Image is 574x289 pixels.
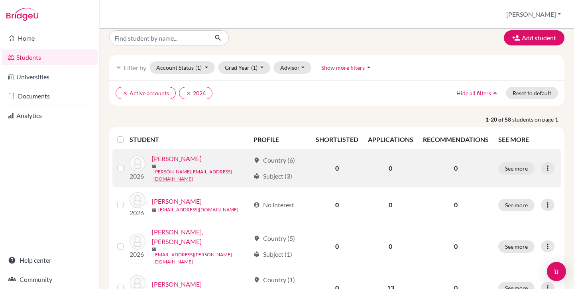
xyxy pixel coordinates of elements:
p: 0 [423,200,489,210]
i: arrow_drop_up [491,89,499,97]
i: arrow_drop_up [365,63,373,71]
div: Open Intercom Messenger [547,262,566,281]
div: Subject (1) [254,250,292,259]
span: (1) [195,64,202,71]
img: Acharya, Yashas [130,155,145,171]
td: 0 [363,222,418,270]
a: Documents [2,88,98,104]
strong: 1-20 of 58 [486,115,512,124]
a: Home [2,30,98,46]
button: clearActive accounts [116,87,176,99]
a: Students [2,49,98,65]
div: No interest [254,200,294,210]
a: [PERSON_NAME], [PERSON_NAME] [152,227,250,246]
button: Reset to default [506,87,558,99]
td: 0 [311,222,363,270]
button: Grad Year(1) [218,61,271,74]
span: mail [152,247,157,252]
i: filter_list [116,64,122,71]
button: [PERSON_NAME] [503,7,564,22]
p: 2026 [130,208,145,218]
input: Find student by name... [109,30,208,45]
a: [PERSON_NAME] [152,154,202,163]
span: Hide all filters [456,90,491,96]
div: Subject (3) [254,171,292,181]
td: 0 [311,149,363,187]
img: Agrawal, Anvi [130,192,145,208]
p: 0 [423,242,489,251]
p: 2026 [130,171,145,181]
i: clear [122,90,128,96]
div: Country (1) [254,275,295,285]
th: SHORTLISTED [311,130,363,149]
th: RECOMMENDATIONS [418,130,493,149]
img: Alberto, Filita Michaque [130,234,145,250]
a: [EMAIL_ADDRESS][PERSON_NAME][DOMAIN_NAME] [153,251,250,265]
a: [EMAIL_ADDRESS][DOMAIN_NAME] [158,206,238,213]
th: APPLICATIONS [363,130,418,149]
i: clear [186,90,191,96]
td: 0 [363,149,418,187]
button: Hide all filtersarrow_drop_up [450,87,506,99]
button: Advisor [273,61,311,74]
span: location_on [254,235,260,242]
a: [PERSON_NAME] [152,279,202,289]
span: Show more filters [321,64,365,71]
span: location_on [254,277,260,283]
button: See more [498,240,535,253]
span: location_on [254,157,260,163]
button: clear2026 [179,87,212,99]
p: 0 [423,163,489,173]
img: Bridge-U [6,8,38,21]
a: Universities [2,69,98,85]
a: Community [2,271,98,287]
span: account_circle [254,202,260,208]
span: local_library [254,251,260,258]
span: local_library [254,173,260,179]
span: students on page 1 [512,115,564,124]
a: [PERSON_NAME][EMAIL_ADDRESS][DOMAIN_NAME] [153,168,250,183]
td: 0 [311,187,363,222]
div: Country (6) [254,155,295,165]
td: 0 [363,187,418,222]
span: (1) [251,64,258,71]
th: STUDENT [130,130,249,149]
a: Help center [2,252,98,268]
button: See more [498,199,535,211]
a: [PERSON_NAME] [152,197,202,206]
span: mail [152,164,157,169]
button: Account Status(1) [149,61,215,74]
span: Filter by [124,64,146,71]
a: Analytics [2,108,98,124]
button: Add student [504,30,564,45]
p: 2026 [130,250,145,259]
div: Country (5) [254,234,295,243]
span: mail [152,208,157,212]
button: Show more filtersarrow_drop_up [315,61,379,74]
th: SEE MORE [493,130,561,149]
button: See more [498,162,535,175]
th: PROFILE [249,130,311,149]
